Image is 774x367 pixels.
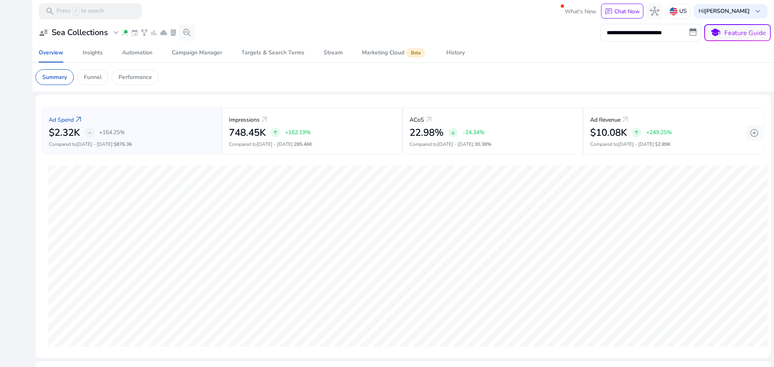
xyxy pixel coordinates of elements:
[52,28,108,37] h3: Sea Collections
[229,116,260,124] p: Impressions
[72,7,79,16] span: /
[620,115,630,124] a: arrow_outward
[633,129,640,136] span: arrow_upward
[724,28,766,38] p: Feature Guide
[229,127,266,139] h2: 748.45K
[42,73,67,81] p: Summary
[88,128,91,137] span: -
[650,6,660,16] span: hub
[437,141,473,147] span: [DATE] - [DATE]
[699,8,750,14] p: Hi
[229,141,395,148] p: Compared to :
[49,141,215,148] p: Compared to :
[474,141,491,147] span: 30.38%
[590,116,620,124] p: Ad Revenue
[410,141,576,148] p: Compared to :
[39,50,63,56] div: Overview
[39,28,48,37] span: user_attributes
[83,50,103,56] div: Insights
[56,7,104,16] p: Press to search
[131,29,139,37] span: event
[324,50,343,56] div: Stream
[655,141,671,147] span: $2.89K
[647,3,663,19] button: hub
[99,128,125,137] p: +164.25%
[285,128,311,137] p: +162.19%
[410,127,443,139] h2: 22.98%
[122,50,152,56] div: Automation
[709,27,721,39] span: school
[241,50,304,56] div: Targets & Search Terms
[294,141,312,147] span: 285.46K
[111,28,121,37] span: expand_more
[590,141,757,148] p: Compared to :
[77,141,112,147] span: [DATE] - [DATE]
[670,7,678,15] img: us.svg
[618,141,654,147] span: [DATE] - [DATE]
[565,4,596,19] span: What's New
[140,29,148,37] span: family_history
[450,129,456,136] span: arrow_downward
[679,4,687,18] p: US
[746,125,762,141] button: add_circle
[646,128,672,137] p: +249.25%
[74,115,83,124] a: arrow_outward
[114,141,132,147] span: $876.36
[169,29,177,37] span: lab_profile
[160,29,168,37] span: cloud
[601,4,643,19] button: chatChat Now
[614,8,640,15] p: Chat Now
[753,6,763,16] span: keyboard_arrow_down
[150,29,158,37] span: bar_chart
[424,115,434,124] a: arrow_outward
[272,129,279,136] span: arrow_upward
[84,73,102,81] p: Funnel
[45,6,55,16] span: search
[119,73,152,81] p: Performance
[704,7,750,15] b: [PERSON_NAME]
[410,116,424,124] p: ACoS
[49,127,80,139] h2: $2.32K
[446,50,465,56] div: History
[463,128,485,137] p: -24.34%
[749,128,759,138] span: add_circle
[406,48,425,58] span: Beta
[362,50,427,56] div: Marketing Cloud
[49,116,74,124] p: Ad Spend
[121,29,129,37] span: wand_stars
[260,115,269,124] a: arrow_outward
[172,50,222,56] div: Campaign Manager
[182,28,192,37] span: search_insights
[257,141,293,147] span: [DATE] - [DATE]
[179,25,195,41] button: search_insights
[605,8,613,16] span: chat
[590,127,627,139] h2: $10.08K
[704,24,771,41] button: schoolFeature Guide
